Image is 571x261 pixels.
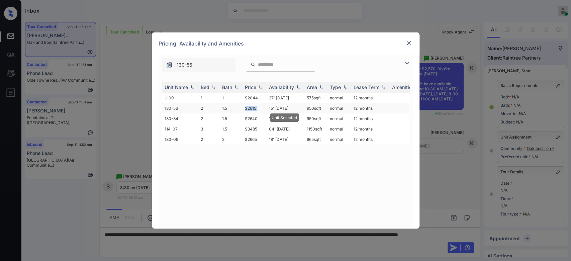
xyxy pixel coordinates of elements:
img: sorting [380,85,387,90]
td: 130-09 [162,134,198,145]
td: normal [327,103,351,113]
div: Lease Term [354,84,379,90]
img: sorting [342,85,348,90]
td: L-09 [162,93,198,103]
td: 1.5 [219,103,242,113]
div: Bath [222,84,232,90]
td: 12 months [351,124,389,134]
td: 1 [198,93,219,103]
td: 950 sqft [304,113,327,124]
td: 12 months [351,113,389,124]
div: Amenities [392,84,414,90]
img: close [405,40,412,47]
img: sorting [318,85,324,90]
td: 114-07 [162,124,198,134]
td: $2640 [242,113,266,124]
img: sorting [257,85,264,90]
div: Price [245,84,256,90]
td: 2 [198,113,219,124]
img: sorting [189,85,195,90]
span: 130-56 [177,61,192,69]
img: icon-zuma [403,59,411,67]
img: icon-zuma [166,62,173,68]
td: $2044 [242,93,266,103]
img: icon-zuma [251,62,256,68]
td: 2 [198,103,219,113]
td: $3485 [242,124,266,134]
td: 1.5 [219,113,242,124]
td: 130-56 [162,103,198,113]
td: 12 months [351,93,389,103]
td: 15' [DATE] [266,103,304,113]
td: 1150 sqft [304,124,327,134]
td: 27' [DATE] [266,93,304,103]
div: Availability [269,84,294,90]
div: Area [307,84,317,90]
td: 1.5 [219,124,242,134]
div: Pricing, Availability and Amenities [152,32,419,55]
td: 12 months [351,103,389,113]
td: 575 sqft [304,93,327,103]
td: 2 [219,134,242,145]
td: 13' [DATE] [266,113,304,124]
img: sorting [210,85,217,90]
div: Type [330,84,341,90]
td: 04' [DATE] [266,124,304,134]
td: $2615 [242,103,266,113]
td: 3 [198,124,219,134]
td: 130-34 [162,113,198,124]
td: 950 sqft [304,103,327,113]
td: $2665 [242,134,266,145]
td: 18' [DATE] [266,134,304,145]
img: sorting [233,85,240,90]
div: Unit Name [165,84,188,90]
td: 12 months [351,134,389,145]
td: normal [327,124,351,134]
div: Bed [201,84,209,90]
td: 1 [219,93,242,103]
td: normal [327,113,351,124]
img: sorting [295,85,301,90]
td: 965 sqft [304,134,327,145]
td: normal [327,93,351,103]
td: 2 [198,134,219,145]
td: normal [327,134,351,145]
